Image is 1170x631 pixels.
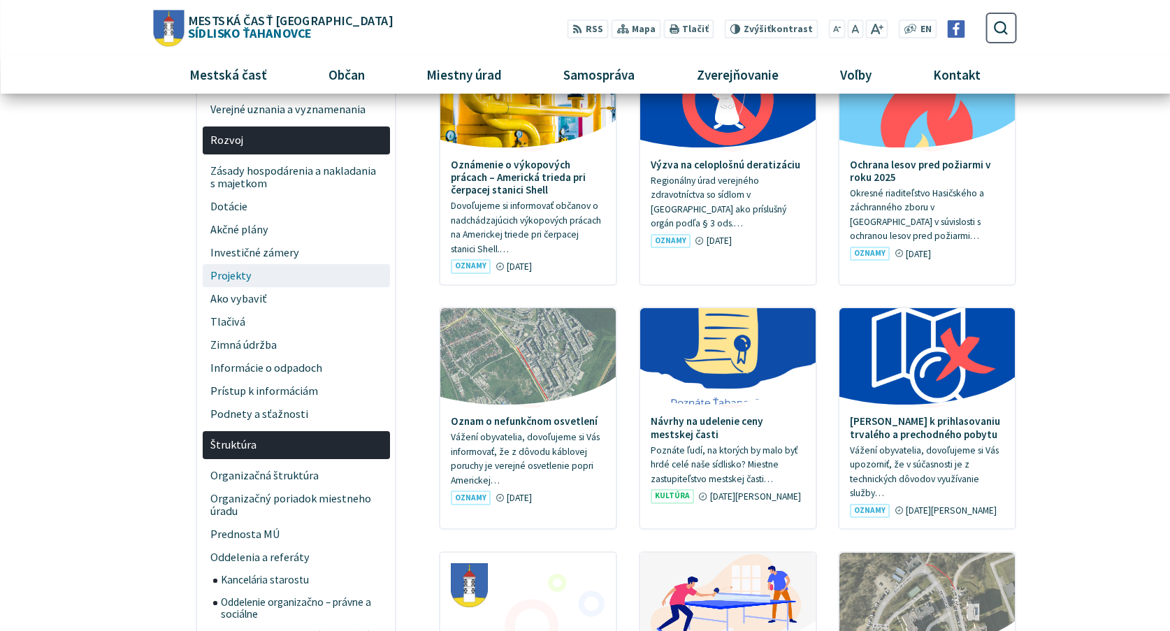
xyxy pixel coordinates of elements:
[451,430,605,488] p: Vážení obyvatelia, dovoľujeme si Vás informovať, že z dôvodu káblovej poruchy je verejné osvetlen...
[567,20,608,38] a: RSS
[221,569,382,591] span: Kancelária starostu
[421,56,507,94] span: Miestny úrad
[710,491,801,502] span: [DATE][PERSON_NAME]
[640,51,816,259] a: Výzva na celoplošnú deratizáciu Regionálny úrad verejného zdravotníctva so sídlom v [GEOGRAPHIC_D...
[210,241,382,264] span: Investičné zámery
[213,591,390,625] a: Oddelenie organizačno – právne a sociálne
[611,20,660,38] a: Mapa
[651,159,805,171] h4: Výzva na celoplošnú deratizáciu
[906,505,997,516] span: [DATE][PERSON_NAME]
[210,310,382,333] span: Tlačivá
[507,492,532,504] span: [DATE]
[451,199,605,256] p: Dovoľujeme si informovať občanov o nadchádzajúcich výkopových prácach na Americkej triede pri čer...
[210,218,382,241] span: Akčné plány
[203,488,390,523] a: Organizačný poriadok miestneho úradu
[203,287,390,310] a: Ako vybaviť
[707,235,732,247] span: [DATE]
[210,488,382,523] span: Organizačný poriadok miestneho úradu
[164,56,293,94] a: Mestská časť
[203,379,390,402] a: Prístup k informáciám
[213,569,390,591] a: Kancelária starostu
[538,56,660,94] a: Samospráva
[866,20,888,38] button: Zväčšiť veľkosť písma
[210,523,382,546] span: Prednosta MÚ
[184,14,392,39] span: Sídlisko Ťahanovce
[210,333,382,356] span: Zimná údržba
[210,287,382,310] span: Ako vybaviť
[203,465,390,488] a: Organizačná štruktúra
[188,14,392,27] span: Mestská časť [GEOGRAPHIC_DATA]
[203,98,390,121] a: Verejné uznania a vyznamenania
[451,259,491,274] span: Oznamy
[558,56,640,94] span: Samospráva
[210,98,382,121] span: Verejné uznania a vyznamenania
[203,195,390,218] a: Dotácie
[907,56,1006,94] a: Kontakt
[210,195,382,218] span: Dotácie
[451,491,491,505] span: Oznamy
[835,56,876,94] span: Voľby
[507,261,532,273] span: [DATE]
[828,20,845,38] button: Zmenšiť veľkosť písma
[651,489,694,504] span: Kultúra
[210,465,382,488] span: Organizačná štruktúra
[210,160,382,196] span: Zásady hospodárenia a nakladania s majetkom
[651,415,805,440] h4: Návrhy na udelenie ceny mestskej časti
[916,22,935,37] a: EN
[203,546,390,569] a: Oddelenia a referáty
[221,591,382,625] span: Oddelenie organizačno – právne a sociálne
[154,10,393,46] a: Logo Sídlisko Ťahanovce, prejsť na domovskú stránku.
[850,187,1004,244] p: Okresné riaditeľstvo Hasičského a záchranného zboru v [GEOGRAPHIC_DATA] v súvislosti s ochranou l...
[920,22,932,37] span: EN
[725,20,818,38] button: Zvýšiťkontrast
[906,248,931,260] span: [DATE]
[586,22,603,37] span: RSS
[848,20,863,38] button: Nastaviť pôvodnú veľkosť písma
[850,159,1004,184] h4: Ochrana lesov pred požiarmi v roku 2025
[927,56,985,94] span: Kontakt
[451,415,605,428] h4: Oznam o nefunkčnom osvetlení
[210,379,382,402] span: Prístup k informáciám
[203,218,390,241] a: Akčné plány
[663,20,714,38] button: Tlačiť
[210,546,382,569] span: Oddelenia a referáty
[744,23,771,35] span: Zvýšiť
[744,24,813,35] span: kontrast
[203,523,390,546] a: Prednosta MÚ
[440,308,616,516] a: Oznam o nefunkčnom osvetlení Vážení obyvatelia, dovoľujeme si Vás informovať, že z dôvodu káblove...
[839,308,1015,528] a: [PERSON_NAME] k prihlasovaniu trvalého a prechodného pobytu Vážení obyvatelia, dovoľujeme si Vás ...
[651,234,691,249] span: Oznamy
[850,415,1004,440] h4: [PERSON_NAME] k prihlasovaniu trvalého a prechodného pobytu
[203,241,390,264] a: Investičné zámery
[203,402,390,426] a: Podnety a sťažnosti
[682,24,709,35] span: Tlačiť
[691,56,783,94] span: Zverejňovanie
[839,51,1015,271] a: Ochrana lesov pred požiarmi v roku 2025 Okresné riaditeľstvo Hasičského a záchranného zboru v [GE...
[203,126,390,155] a: Rozvoj
[203,310,390,333] a: Tlačivá
[671,56,804,94] a: Zverejňovanie
[948,20,965,38] img: Prejsť na Facebook stránku
[185,56,273,94] span: Mestská časť
[640,308,816,514] a: Návrhy na udelenie ceny mestskej časti Poznáte ľudí, na ktorých by malo byť hrdé celé naše sídlis...
[203,160,390,196] a: Zásady hospodárenia a nakladania s majetkom
[203,333,390,356] a: Zimná údržba
[210,433,382,456] span: Štruktúra
[632,22,656,37] span: Mapa
[850,444,1004,501] p: Vážení obyvatelia, dovoľujeme si Vás upozorniť, že v súčasnosti je z technických dôvodov využívan...
[440,51,616,284] a: Oznámenie o výkopových prácach – Americká trieda pri čerpacej stanici Shell Dovoľujeme si informo...
[451,159,605,197] h4: Oznámenie o výkopových prácach – Americká trieda pri čerpacej stanici Shell
[651,174,805,231] p: Regionálny úrad verejného zdravotníctva so sídlom v [GEOGRAPHIC_DATA] ako príslušný orgán podľa §...
[203,356,390,379] a: Informácie o odpadoch
[303,56,391,94] a: Občan
[651,444,805,487] p: Poznáte ľudí, na ktorých by malo byť hrdé celé naše sídlisko? Miestne zastupiteľstvo mestskej časti…
[814,56,897,94] a: Voľby
[210,402,382,426] span: Podnety a sťažnosti
[154,10,185,46] img: Prejsť na domovskú stránku
[210,356,382,379] span: Informácie o odpadoch
[401,56,528,94] a: Miestny úrad
[850,504,890,518] span: Oznamy
[210,264,382,287] span: Projekty
[203,264,390,287] a: Projekty
[324,56,370,94] span: Občan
